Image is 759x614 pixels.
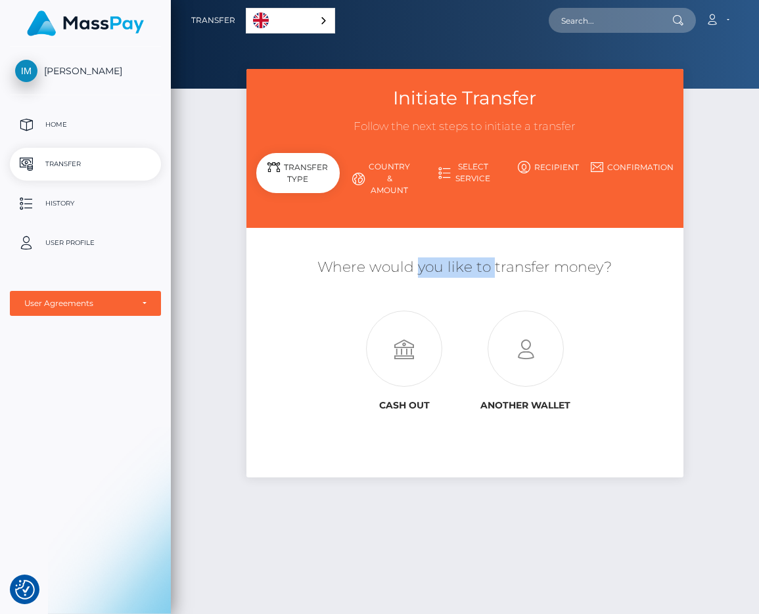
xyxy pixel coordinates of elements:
h3: Initiate Transfer [256,85,674,111]
p: Transfer [15,154,156,174]
a: History [10,187,161,220]
a: User Profile [10,227,161,259]
p: User Profile [15,233,156,253]
div: User Agreements [24,298,132,309]
aside: Language selected: English [246,8,335,33]
h6: Cash out [354,400,455,411]
a: Transfer [191,7,235,34]
img: MassPay [27,11,144,36]
h3: Follow the next steps to initiate a transfer [256,119,674,135]
a: Confirmation [590,156,674,179]
p: Home [15,115,156,135]
button: Consent Preferences [15,580,35,600]
a: Recipient [507,156,590,179]
img: Revisit consent button [15,580,35,600]
span: [PERSON_NAME] [10,65,161,77]
h6: Another wallet [474,400,576,411]
div: Language [246,8,335,33]
a: Select Service [423,156,507,190]
a: Country & Amount [340,156,423,202]
div: Transfer Type [256,153,340,193]
a: Home [10,108,161,141]
input: Search... [549,8,672,33]
a: Transfer [10,148,161,181]
button: User Agreements [10,291,161,316]
a: English [246,9,334,33]
p: History [15,194,156,213]
h5: Where would you like to transfer money? [256,257,674,278]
